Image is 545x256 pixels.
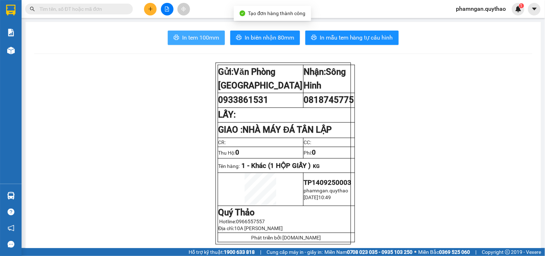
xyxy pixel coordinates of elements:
[218,125,332,135] strong: GIAO :
[218,110,236,120] strong: LẤY:
[304,95,354,105] span: 0818745775
[519,3,524,8] sup: 1
[305,31,399,45] button: printerIn mẫu tem hàng tự cấu hình
[174,35,179,41] span: printer
[313,163,320,169] span: KG
[419,248,470,256] span: Miền Bắc
[319,195,331,200] span: 10:49
[267,248,323,256] span: Cung cấp máy in - giấy in:
[528,3,541,15] button: caret-down
[531,6,538,12] span: caret-down
[50,31,96,38] li: VP DỌC ĐƯỜNG
[248,10,306,16] span: Tạo đơn hàng thành công
[181,6,186,12] span: aim
[218,67,303,91] strong: Gửi:
[243,125,332,135] span: NHÀ MÁY ĐÁ TÂN LẬP
[304,195,319,200] span: [DATE]
[303,147,355,158] td: Phí:
[476,248,477,256] span: |
[224,249,255,255] strong: 1900 633 818
[236,219,265,224] span: 0966557557
[182,33,219,42] span: In tem 100mm
[505,250,510,255] span: copyright
[230,31,300,45] button: printerIn biên nhận 80mm
[235,225,283,231] span: 10A [PERSON_NAME]
[304,67,346,91] span: Sông Hinh
[304,188,348,193] span: phamngan.quythao
[304,67,346,91] strong: Nhận:
[165,6,170,12] span: file-add
[520,3,523,8] span: 1
[4,4,104,17] li: Quý Thảo
[260,248,261,256] span: |
[218,95,269,105] span: 0933861531
[144,3,157,15] button: plus
[242,162,311,170] span: 1 - Khác (1 HỘP GIẤY )
[7,192,15,200] img: warehouse-icon
[439,249,470,255] strong: 0369 525 060
[245,33,294,42] span: In biên nhận 80mm
[218,147,303,158] td: Thu Hộ:
[218,67,303,91] span: Văn Phòng [GEOGRAPHIC_DATA]
[240,10,245,16] span: check-circle
[218,162,354,170] p: Tên hàng:
[8,209,14,215] span: question-circle
[189,248,255,256] span: Hỗ trợ kỹ thuật:
[30,6,35,12] span: search
[7,29,15,36] img: solution-icon
[324,248,413,256] span: Miền Nam
[312,148,316,156] span: 0
[218,138,303,147] td: CR:
[451,4,512,13] span: phamngan.quythao
[8,241,14,248] span: message
[6,5,15,15] img: logo-vxr
[415,251,417,253] span: ⚪️
[148,6,153,12] span: plus
[40,5,124,13] input: Tìm tên, số ĐT hoặc mã đơn
[8,225,14,232] span: notification
[236,148,240,156] span: 0
[311,35,317,41] span: printer
[218,225,283,231] span: Địa chỉ:
[177,3,190,15] button: aim
[218,207,255,218] strong: Quý Thảo
[161,3,174,15] button: file-add
[7,47,15,54] img: warehouse-icon
[320,33,393,42] span: In mẫu tem hàng tự cấu hình
[347,249,413,255] strong: 0708 023 035 - 0935 103 250
[304,179,352,187] span: TP1409250003
[168,31,225,45] button: printerIn tem 100mm
[218,233,355,242] td: Phát triển bởi [DOMAIN_NAME]
[4,31,50,54] li: VP Văn Phòng [GEOGRAPHIC_DATA]
[220,219,265,224] span: Hotline:
[236,35,242,41] span: printer
[515,6,522,12] img: icon-new-feature
[303,138,355,147] td: CC:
